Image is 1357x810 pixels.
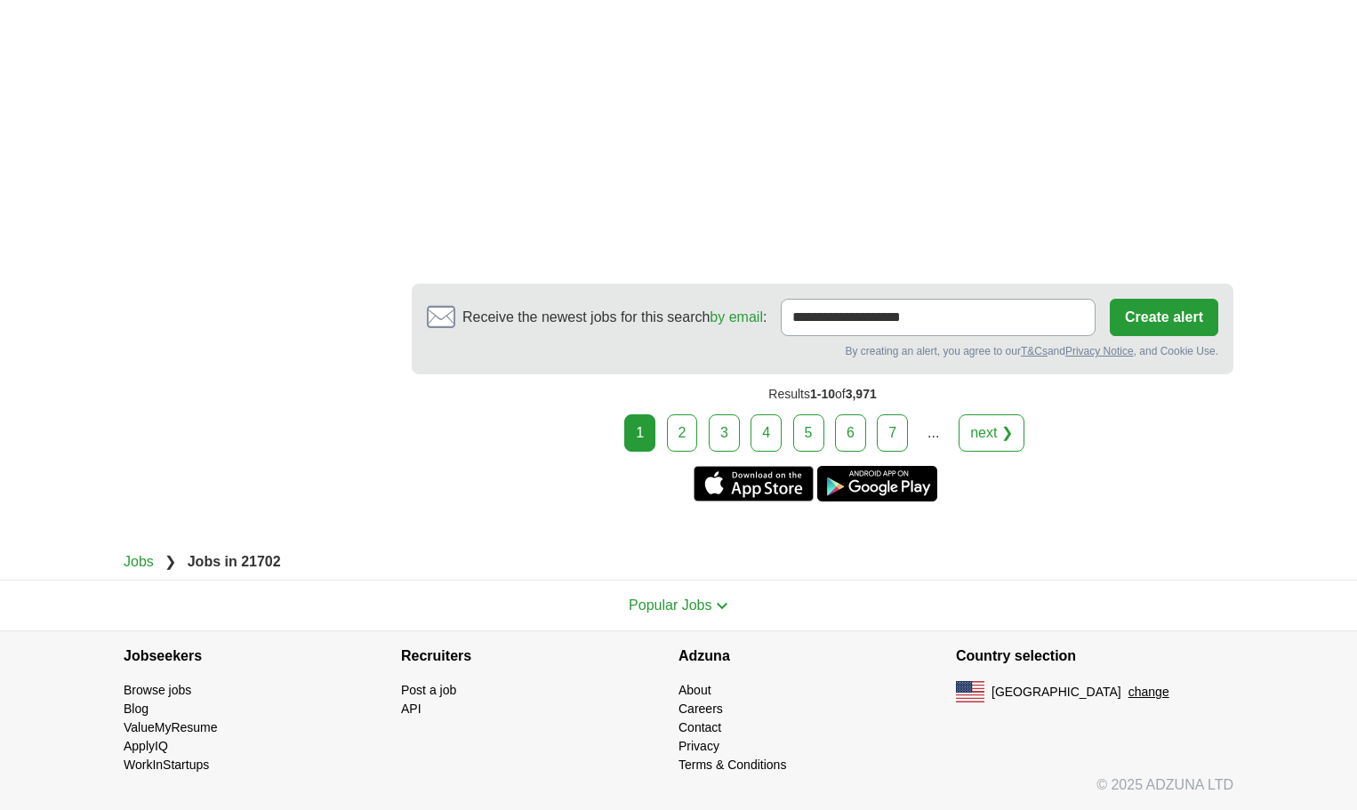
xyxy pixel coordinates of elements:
[751,414,782,452] a: 4
[956,631,1233,681] h4: Country selection
[124,758,209,772] a: WorkInStartups
[835,414,866,452] a: 6
[188,554,281,569] strong: Jobs in 21702
[959,414,1024,452] a: next ❯
[124,683,191,697] a: Browse jobs
[109,774,1248,810] div: © 2025 ADZUNA LTD
[462,307,767,328] span: Receive the newest jobs for this search :
[694,466,814,501] a: Get the iPhone app
[124,702,149,716] a: Blog
[401,683,456,697] a: Post a job
[412,374,1233,414] div: Results of
[1065,345,1134,357] a: Privacy Notice
[877,414,908,452] a: 7
[992,683,1121,702] span: [GEOGRAPHIC_DATA]
[401,702,422,716] a: API
[846,387,877,401] span: 3,971
[793,414,824,452] a: 5
[810,387,835,401] span: 1-10
[710,309,763,325] a: by email
[817,466,937,501] a: Get the Android app
[427,343,1218,359] div: By creating an alert, you agree to our and , and Cookie Use.
[916,415,952,451] div: ...
[678,683,711,697] a: About
[1110,299,1218,336] button: Create alert
[629,597,711,613] span: Popular Jobs
[716,602,728,610] img: toggle icon
[667,414,698,452] a: 2
[956,681,984,702] img: US flag
[165,554,176,569] span: ❯
[124,739,168,753] a: ApplyIQ
[1128,683,1169,702] button: change
[678,739,719,753] a: Privacy
[678,720,721,734] a: Contact
[678,702,723,716] a: Careers
[124,554,154,569] a: Jobs
[624,414,655,452] div: 1
[678,758,786,772] a: Terms & Conditions
[124,720,218,734] a: ValueMyResume
[709,414,740,452] a: 3
[1021,345,1048,357] a: T&Cs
